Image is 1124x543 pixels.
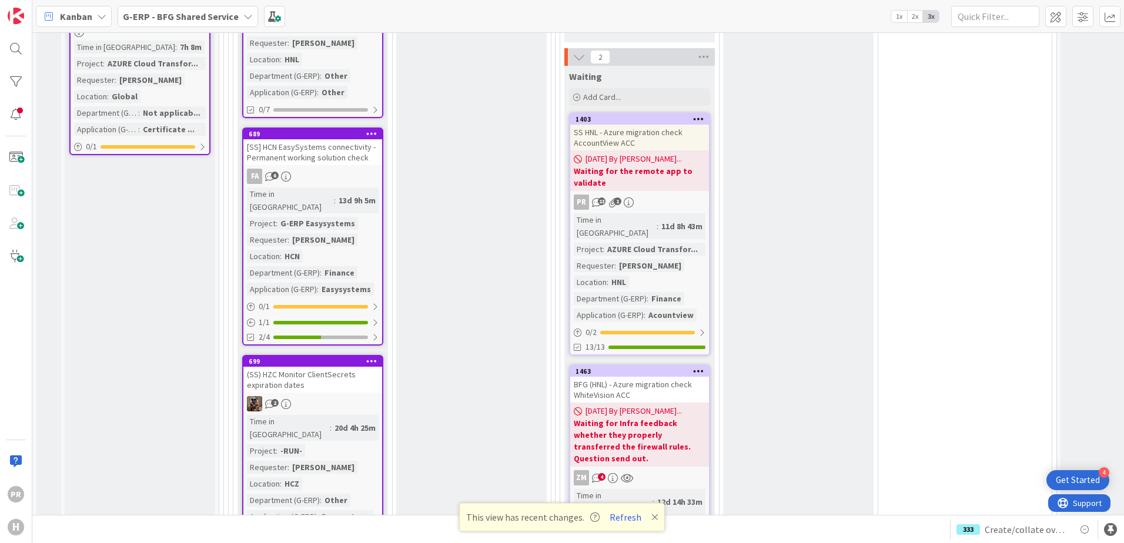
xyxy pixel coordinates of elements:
[276,444,277,457] span: :
[280,250,282,263] span: :
[586,326,597,338] span: 0 / 2
[466,510,600,524] span: This view has recent changes.
[320,266,322,279] span: :
[574,213,657,239] div: Time in [GEOGRAPHIC_DATA]
[8,519,24,535] div: H
[271,172,279,179] span: 6
[138,123,140,136] span: :
[103,57,105,70] span: :
[86,140,97,153] span: 0 / 1
[247,217,276,230] div: Project
[287,461,289,474] span: :
[116,73,185,86] div: [PERSON_NAME]
[247,494,320,507] div: Department (G-ERP)
[247,187,334,213] div: Time in [GEOGRAPHIC_DATA]
[287,36,289,49] span: :
[74,73,115,86] div: Requester
[590,50,610,64] span: 2
[576,367,709,376] div: 1463
[247,266,320,279] div: Department (G-ERP)
[657,220,658,233] span: :
[247,415,330,441] div: Time in [GEOGRAPHIC_DATA]
[109,90,140,103] div: Global
[249,357,382,366] div: 699
[140,123,198,136] div: Certificate ...
[608,276,629,289] div: HNL
[645,309,697,321] div: Acountview
[243,129,382,139] div: 689
[322,494,350,507] div: Other
[282,250,303,263] div: HCN
[319,510,374,523] div: Easysystems
[243,299,382,314] div: 0/1
[175,41,177,53] span: :
[569,113,710,356] a: 1403SS HNL - Azure migration check AccountView ACC[DATE] By [PERSON_NAME]...Waiting for the remot...
[287,233,289,246] span: :
[644,309,645,321] span: :
[570,470,709,485] div: ZM
[8,8,24,24] img: Visit kanbanzone.com
[956,524,980,535] div: 333
[115,73,116,86] span: :
[317,510,319,523] span: :
[322,266,357,279] div: Finance
[586,341,605,353] span: 13/13
[647,292,648,305] span: :
[259,300,270,313] span: 0 / 1
[242,128,383,346] a: 689[SS] HCN EasySystems connectivity - Permanent working solution checkFATime in [GEOGRAPHIC_DATA...
[586,405,682,417] span: [DATE] By [PERSON_NAME]...
[574,309,644,321] div: Application (G-ERP)
[607,276,608,289] span: :
[570,125,709,150] div: SS HNL - Azure migration check AccountView ACC
[574,276,607,289] div: Location
[140,106,203,119] div: Not applicab...
[1099,467,1109,478] div: 4
[570,366,709,377] div: 1463
[243,139,382,165] div: [SS] HCN EasySystems connectivity - Permanent working solution check
[616,259,684,272] div: [PERSON_NAME]
[606,510,645,525] button: Refresh
[574,417,705,464] b: Waiting for Infra feedback whether they properly transferred the firewall rules. Question send out.
[317,86,319,99] span: :
[247,233,287,246] div: Requester
[107,90,109,103] span: :
[247,69,320,82] div: Department (G-ERP)
[604,243,701,256] div: AZURE Cloud Transfor...
[247,36,287,49] div: Requester
[598,197,606,205] span: 13
[243,129,382,165] div: 689[SS] HCN EasySystems connectivity - Permanent working solution check
[271,399,279,407] span: 2
[247,396,262,411] img: VK
[277,217,358,230] div: G-ERP Easysystems
[583,92,621,102] span: Add Card...
[289,233,357,246] div: [PERSON_NAME]
[570,325,709,340] div: 0/2
[177,41,205,53] div: 7h 8m
[330,421,332,434] span: :
[25,2,53,16] span: Support
[570,114,709,125] div: 1403
[289,461,357,474] div: [PERSON_NAME]
[574,259,614,272] div: Requester
[123,11,239,22] b: G-ERP - BFG Shared Service
[985,522,1068,537] span: Create/collate overview of Facility applications
[247,53,280,66] div: Location
[574,292,647,305] div: Department (G-ERP)
[576,115,709,123] div: 1403
[334,194,336,207] span: :
[280,477,282,490] span: :
[320,494,322,507] span: :
[574,165,705,189] b: Waiting for the remote app to validate
[243,315,382,330] div: 1/1
[322,69,350,82] div: Other
[951,6,1039,27] input: Quick Filter...
[71,139,209,154] div: 0/1
[320,69,322,82] span: :
[574,489,653,515] div: Time in [GEOGRAPHIC_DATA]
[614,197,621,205] span: 1
[574,470,589,485] div: ZM
[570,377,709,403] div: BFG (HNL) - Azure migration check WhiteVision ACC
[74,90,107,103] div: Location
[243,356,382,367] div: 699
[1046,470,1109,490] div: Open Get Started checklist, remaining modules: 4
